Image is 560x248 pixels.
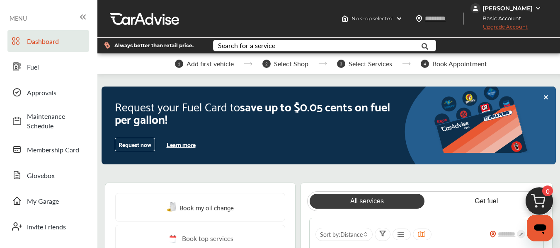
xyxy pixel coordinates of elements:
[471,14,527,23] span: Basic Account
[7,164,89,186] a: Glovebox
[320,230,363,238] span: Sort by :
[342,15,348,22] img: header-home-logo.8d720a4f.svg
[244,62,252,65] img: stepper-arrow.e24c07c6.svg
[27,111,85,130] span: Maintenance Schedule
[7,107,89,135] a: Maintenance Schedule
[114,43,194,48] span: Always better than retail price.
[429,194,543,209] a: Get fuel
[318,62,327,65] img: stepper-arrow.e24c07c6.svg
[527,215,553,241] iframe: Button to launch messaging window
[27,62,85,72] span: Fuel
[7,216,89,237] a: Invite Friends
[115,96,240,116] span: Request your Fuel Card to
[262,60,271,68] span: 2
[167,202,234,213] a: Book my oil change
[7,82,89,103] a: Approvals
[535,5,541,12] img: WGsFRI8htEPBVLJbROoPRyZpYNWhNONpIPPETTm6eUC0GeLEiAAAAAElFTkSuQmCC
[27,145,85,154] span: Membership Card
[179,202,234,213] span: Book my oil change
[421,60,429,68] span: 4
[27,36,85,46] span: Dashboard
[7,56,89,77] a: Fuel
[27,222,85,231] span: Invite Friends
[167,234,178,244] img: cal_icon.0803b883.svg
[542,185,553,196] span: 0
[470,24,528,34] span: Upgrade Account
[7,30,89,52] a: Dashboard
[27,88,85,97] span: Approvals
[175,60,183,68] span: 1
[402,62,411,65] img: stepper-arrow.e24c07c6.svg
[470,3,480,13] img: jVpblrzwTbfkPYzPPzSLxeg0AAAAASUVORK5CYII=
[519,183,559,223] img: cart_icon.3d0951e8.svg
[7,190,89,212] a: My Garage
[7,139,89,160] a: Membership Card
[337,60,345,68] span: 3
[27,196,85,206] span: My Garage
[340,230,363,238] span: Distance
[482,5,533,12] div: [PERSON_NAME]
[396,15,402,22] img: header-down-arrow.9dd2ce7d.svg
[182,234,233,244] span: Book top services
[349,60,392,67] span: Select Services
[115,96,390,128] span: save up to $0.05 cents on fuel per gallon!
[463,12,464,25] img: header-divider.bc55588e.svg
[432,60,487,67] span: Book Appointment
[187,60,234,67] span: Add first vehicle
[27,171,85,180] span: Glovebox
[310,194,424,209] a: All services
[167,202,177,212] img: oil-change.e5047c97.svg
[10,15,27,22] span: MENU
[490,231,496,238] img: location_vector_orange.38f05af8.svg
[416,15,422,22] img: location_vector.a44bc228.svg
[274,60,308,67] span: Select Shop
[163,138,199,151] button: Learn more
[115,138,155,151] button: Request now
[104,42,110,49] img: dollor_label_vector.a70140d1.svg
[218,42,275,49] div: Search for a service
[352,15,393,22] span: No shop selected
